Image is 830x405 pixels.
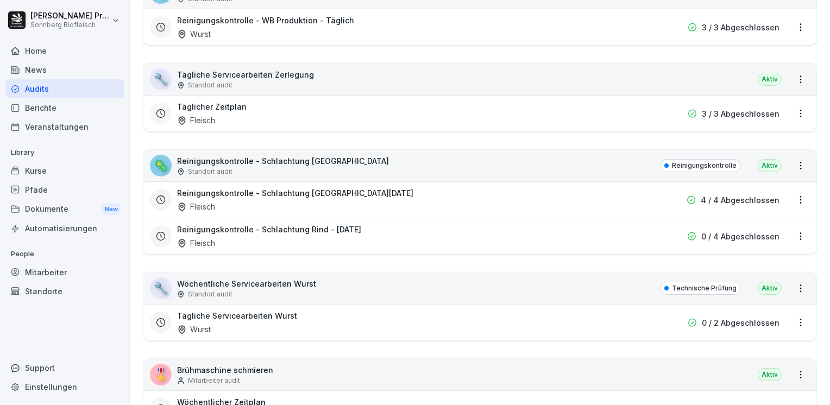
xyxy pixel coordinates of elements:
[150,68,172,90] div: 🔧
[177,69,314,80] p: Tägliche Servicearbeiten Zerlegung
[5,161,124,180] a: Kurse
[5,358,124,377] div: Support
[150,364,172,385] div: 🎖️
[177,115,215,126] div: Fleisch
[188,376,240,385] p: Mitarbeiter audit
[177,101,247,112] h3: Täglicher Zeitplan
[150,155,172,176] div: 🦠
[177,310,297,321] h3: Tägliche Servicearbeiten Wurst
[5,180,124,199] a: Pfade
[702,22,779,33] p: 3 / 3 Abgeschlossen
[5,117,124,136] a: Veranstaltungen
[758,73,782,86] div: Aktiv
[5,282,124,301] a: Standorte
[188,167,232,176] p: Standort audit
[177,278,316,289] p: Wöchentliche Servicearbeiten Wurst
[672,161,737,170] p: Reinigungskontrolle
[5,144,124,161] p: Library
[758,159,782,172] div: Aktiv
[177,15,354,26] h3: Reinigungskontrolle - WB Produktion - Täglich
[758,282,782,295] div: Aktiv
[188,80,232,90] p: Standort audit
[30,11,110,21] p: [PERSON_NAME] Preßlauer
[177,237,215,249] div: Fleisch
[177,28,211,40] div: Wurst
[701,231,779,242] p: 0 / 4 Abgeschlossen
[30,21,110,29] p: Sonnberg Biofleisch
[5,263,124,282] a: Mitarbeiter
[177,364,273,376] p: Brühmaschine schmieren
[5,199,124,219] a: DokumenteNew
[758,368,782,381] div: Aktiv
[150,277,172,299] div: 🔧
[5,41,124,60] a: Home
[177,155,389,167] p: Reinigungskontrolle - Schlachtung [GEOGRAPHIC_DATA]
[672,283,737,293] p: Technische Prüfung
[702,108,779,119] p: 3 / 3 Abgeschlossen
[5,79,124,98] a: Audits
[5,219,124,238] a: Automatisierungen
[102,203,121,216] div: New
[188,289,232,299] p: Standort audit
[702,317,779,328] p: 0 / 2 Abgeschlossen
[177,201,215,212] div: Fleisch
[701,194,779,206] p: 4 / 4 Abgeschlossen
[5,377,124,396] a: Einstellungen
[177,187,413,199] h3: Reinigungskontrolle - Schlachtung [GEOGRAPHIC_DATA][DATE]
[177,224,361,235] h3: Reinigungskontrolle - Schlachtung Rind - [DATE]
[177,324,211,335] div: Wurst
[5,98,124,117] a: Berichte
[5,60,124,79] a: News
[5,245,124,263] p: People
[5,199,124,219] div: Dokumente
